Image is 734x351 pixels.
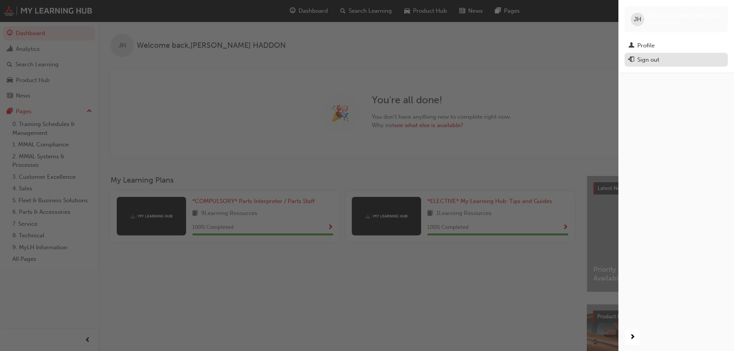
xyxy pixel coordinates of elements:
[647,12,720,19] span: [PERSON_NAME] HADDON
[634,15,641,24] span: JH
[628,57,634,64] span: exit-icon
[625,53,728,67] button: Sign out
[628,42,634,49] span: man-icon
[637,41,655,50] div: Profile
[647,20,679,26] span: 0005884184
[630,333,635,342] span: next-icon
[637,55,659,64] div: Sign out
[625,39,728,53] a: Profile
